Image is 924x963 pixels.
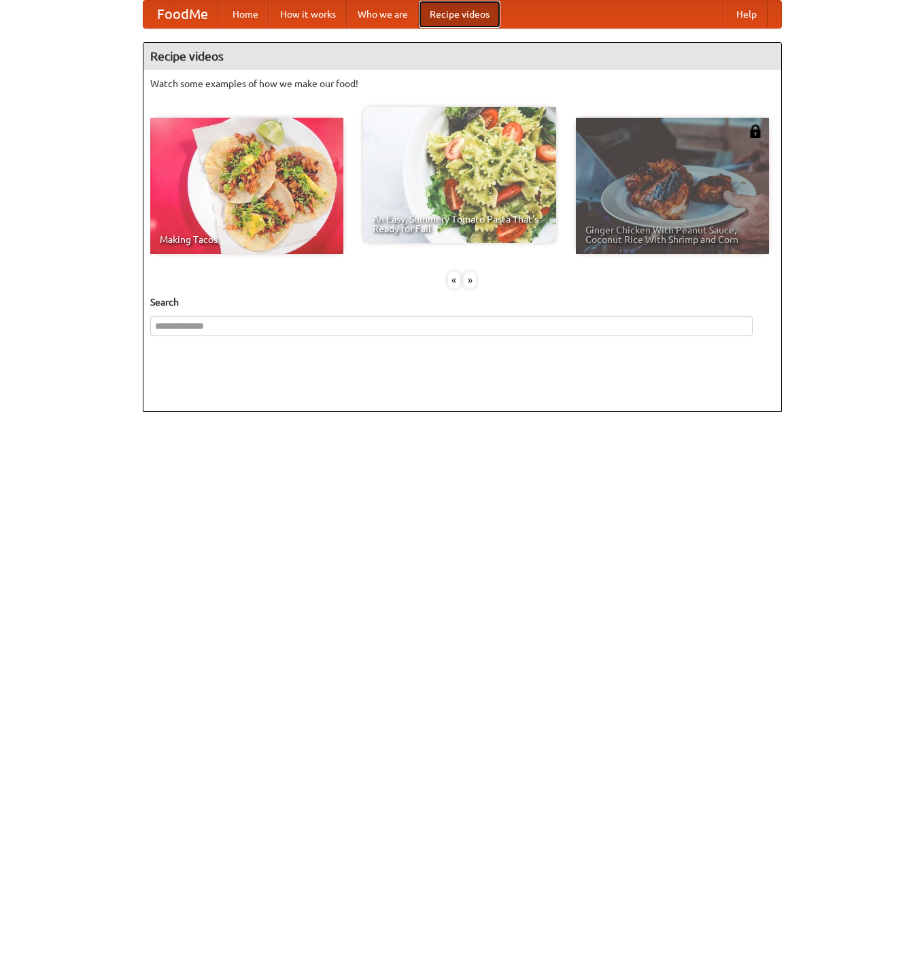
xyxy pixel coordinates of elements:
a: FoodMe [143,1,222,28]
span: Making Tacos [160,235,334,244]
a: Who we are [347,1,419,28]
a: Help [725,1,768,28]
div: « [448,272,460,289]
a: Recipe videos [419,1,500,28]
div: » [464,272,476,289]
a: Home [222,1,269,28]
a: An Easy, Summery Tomato Pasta That's Ready for Fall [363,107,556,243]
h4: Recipe videos [143,43,781,70]
img: 483408.png [749,125,762,138]
a: How it works [269,1,347,28]
h5: Search [150,295,774,309]
p: Watch some examples of how we make our food! [150,77,774,91]
a: Making Tacos [150,118,343,254]
span: An Easy, Summery Tomato Pasta That's Ready for Fall [373,214,547,233]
